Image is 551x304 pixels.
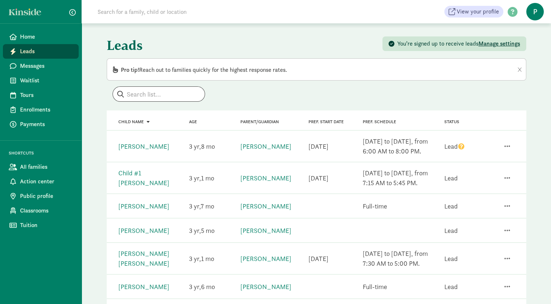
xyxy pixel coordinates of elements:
a: Age [189,119,197,124]
a: [PERSON_NAME] [240,174,291,182]
a: [PERSON_NAME] [240,282,291,291]
span: Public profile [20,192,73,200]
div: Lead [444,226,457,235]
a: [PERSON_NAME] [240,202,291,210]
a: [PERSON_NAME] [240,226,291,235]
a: Messages [3,59,79,73]
span: 3 [189,226,201,235]
span: 3 [189,254,201,263]
a: Waitlist [3,73,79,88]
a: Public profile [3,189,79,203]
div: Full-time [363,282,387,292]
div: You’re signed up to receive leads [397,39,520,48]
a: Payments [3,117,79,132]
a: Action center [3,174,79,189]
a: [PERSON_NAME] [240,254,291,263]
a: Parent/Guardian [240,119,279,124]
div: Full-time [363,201,387,211]
div: Lead [444,282,457,292]
a: Leads [3,44,79,59]
span: Manage settings [479,40,520,47]
span: Classrooms [20,206,73,215]
div: Lead [444,141,465,151]
span: Messages [20,62,73,70]
div: [DATE] [308,254,328,264]
span: 1 [201,174,214,182]
a: Enrollments [3,102,79,117]
span: Status [444,119,459,124]
span: Action center [20,177,73,186]
span: Tuition [20,221,73,230]
a: Home [3,30,79,44]
input: Search list... [113,87,205,101]
div: [DATE] to [DATE], from 7:30 AM to 5:00 PM. [363,249,436,268]
a: All families [3,160,79,174]
span: 3 [189,202,201,210]
span: 6 [201,282,215,291]
span: Reach out to families quickly for the highest response rates. [121,66,287,74]
span: 3 [189,174,201,182]
a: Classrooms [3,203,79,218]
a: [PERSON_NAME] [240,142,291,151]
span: 3 [189,142,201,151]
span: P [526,3,544,20]
a: Child name [118,119,150,124]
div: Lead [444,254,457,264]
span: Payments [20,120,73,129]
span: Waitlist [20,76,73,85]
input: Search for a family, child or location [93,4,298,19]
a: [PERSON_NAME] [118,282,169,291]
div: Lead [444,201,457,211]
span: 7 [201,202,214,210]
h1: Leads [107,32,315,58]
span: Pro tip! [121,66,139,74]
iframe: Chat Widget [515,269,551,304]
a: [PERSON_NAME] [118,202,169,210]
span: Home [20,32,73,41]
span: Tours [20,91,73,100]
a: Child #1 [PERSON_NAME] [118,169,169,187]
a: [PERSON_NAME] [118,226,169,235]
a: [PERSON_NAME] [PERSON_NAME] [118,249,169,268]
span: 5 [201,226,215,235]
span: Child name [118,119,144,124]
div: Lead [444,173,457,183]
span: All families [20,163,73,171]
a: [PERSON_NAME] [118,142,169,151]
div: [DATE] to [DATE], from 7:15 AM to 5:45 PM. [363,168,436,188]
a: Tours [3,88,79,102]
span: 3 [189,282,201,291]
a: Tuition [3,218,79,233]
span: Pref. Schedule [363,119,396,124]
span: Leads [20,47,73,56]
span: Pref. Start Date [308,119,343,124]
span: Enrollments [20,105,73,114]
div: [DATE] [308,173,328,183]
span: 8 [201,142,215,151]
a: View your profile [444,6,503,17]
span: View your profile [457,7,499,16]
span: 1 [201,254,214,263]
div: [DATE] to [DATE], from 6:00 AM to 8:00 PM. [363,136,436,156]
div: [DATE] [308,141,328,151]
